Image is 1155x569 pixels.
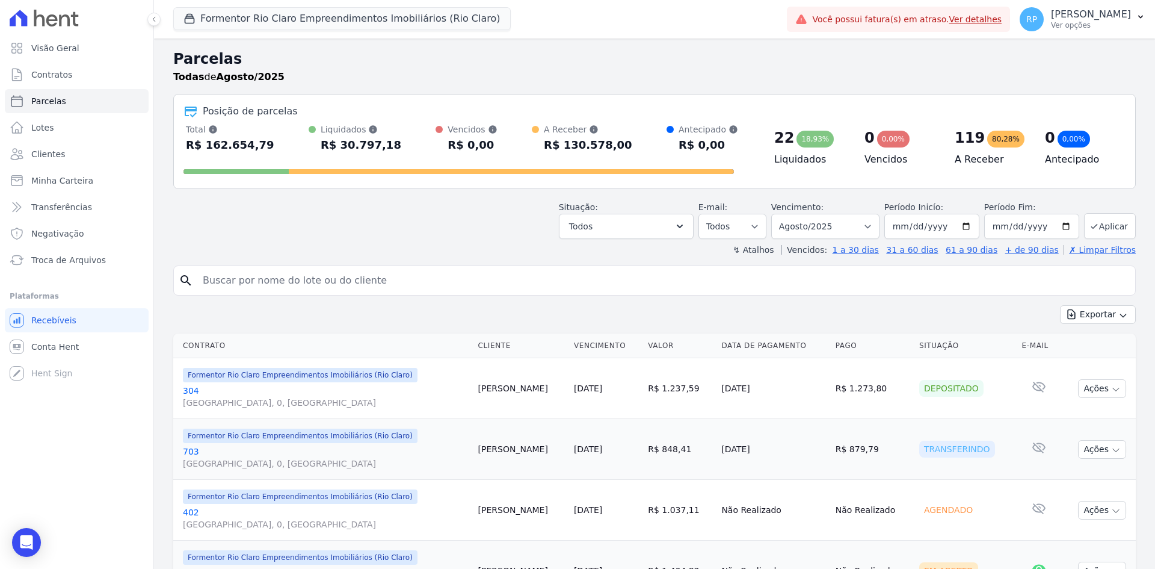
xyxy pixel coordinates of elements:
[173,334,473,358] th: Contrato
[5,142,149,166] a: Clientes
[679,123,738,135] div: Antecipado
[1058,131,1090,148] div: 0,00%
[643,358,716,419] td: R$ 1.237,59
[5,308,149,332] a: Recebíveis
[183,550,417,565] span: Formentor Rio Claro Empreendimentos Imobiliários (Rio Claro)
[831,334,914,358] th: Pago
[173,7,511,30] button: Formentor Rio Claro Empreendimentos Imobiliários (Rio Claro)
[544,123,632,135] div: A Receber
[31,148,65,160] span: Clientes
[919,441,995,458] div: Transferindo
[179,273,193,288] i: search
[831,480,914,541] td: Não Realizado
[473,358,569,419] td: [PERSON_NAME]
[31,341,79,353] span: Conta Hent
[1045,152,1116,167] h4: Antecipado
[946,245,997,255] a: 61 a 90 dias
[196,269,1130,293] input: Buscar por nome do lote ou do cliente
[955,128,985,148] div: 119
[1026,15,1037,23] span: RP
[574,505,602,515] a: [DATE]
[833,245,879,255] a: 1 a 30 dias
[31,69,72,81] span: Contratos
[781,245,827,255] label: Vencidos:
[1084,213,1136,239] button: Aplicar
[569,334,643,358] th: Vencimento
[5,116,149,140] a: Lotes
[716,419,830,480] td: [DATE]
[569,219,593,234] span: Todos
[919,502,978,518] div: Agendado
[203,104,298,119] div: Posição de parcelas
[679,135,738,155] div: R$ 0,00
[544,135,632,155] div: R$ 130.578,00
[5,195,149,219] a: Transferências
[774,128,794,148] div: 22
[886,245,938,255] a: 31 a 60 dias
[716,358,830,419] td: [DATE]
[5,89,149,113] a: Parcelas
[186,123,274,135] div: Total
[473,334,569,358] th: Cliente
[919,380,984,397] div: Depositado
[473,480,569,541] td: [PERSON_NAME]
[812,13,1002,26] span: Você possui fatura(s) em atraso.
[173,70,285,84] p: de
[448,135,497,155] div: R$ 0,00
[574,444,602,454] a: [DATE]
[559,214,694,239] button: Todos
[698,202,728,212] label: E-mail:
[1051,20,1131,30] p: Ver opções
[31,95,66,107] span: Parcelas
[183,385,469,409] a: 304[GEOGRAPHIC_DATA], 0, [GEOGRAPHIC_DATA]
[183,397,469,409] span: [GEOGRAPHIC_DATA], 0, [GEOGRAPHIC_DATA]
[183,518,469,530] span: [GEOGRAPHIC_DATA], 0, [GEOGRAPHIC_DATA]
[771,202,824,212] label: Vencimento:
[1078,440,1126,459] button: Ações
[643,334,716,358] th: Valor
[5,36,149,60] a: Visão Geral
[183,429,417,443] span: Formentor Rio Claro Empreendimentos Imobiliários (Rio Claro)
[5,335,149,359] a: Conta Hent
[1060,305,1136,324] button: Exportar
[914,334,1017,358] th: Situação
[955,152,1026,167] h4: A Receber
[1005,245,1059,255] a: + de 90 dias
[643,480,716,541] td: R$ 1.037,11
[733,245,774,255] label: ↯ Atalhos
[949,14,1002,24] a: Ver detalhes
[884,202,943,212] label: Período Inicío:
[1078,379,1126,398] button: Ações
[31,201,92,213] span: Transferências
[183,490,417,504] span: Formentor Rio Claro Empreendimentos Imobiliários (Rio Claro)
[1064,245,1136,255] a: ✗ Limpar Filtros
[183,368,417,382] span: Formentor Rio Claro Empreendimentos Imobiliários (Rio Claro)
[31,122,54,134] span: Lotes
[1078,501,1126,520] button: Ações
[321,135,401,155] div: R$ 30.797,18
[31,254,106,266] span: Troca de Arquivos
[877,131,910,148] div: 0,00%
[864,128,875,148] div: 0
[173,48,1136,70] h2: Parcelas
[831,419,914,480] td: R$ 879,79
[473,419,569,480] td: [PERSON_NAME]
[31,228,84,240] span: Negativação
[864,152,935,167] h4: Vencidos
[5,169,149,193] a: Minha Carteira
[10,289,144,303] div: Plataformas
[559,202,598,212] label: Situação:
[1017,334,1061,358] th: E-mail
[31,42,79,54] span: Visão Geral
[984,201,1079,214] label: Período Fim:
[5,222,149,246] a: Negativação
[173,71,205,82] strong: Todas
[31,314,76,326] span: Recebíveis
[12,528,41,557] div: Open Intercom Messenger
[774,152,845,167] h4: Liquidados
[5,248,149,272] a: Troca de Arquivos
[183,446,469,470] a: 703[GEOGRAPHIC_DATA], 0, [GEOGRAPHIC_DATA]
[183,506,469,530] a: 402[GEOGRAPHIC_DATA], 0, [GEOGRAPHIC_DATA]
[1010,2,1155,36] button: RP [PERSON_NAME] Ver opções
[796,131,834,148] div: 18,93%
